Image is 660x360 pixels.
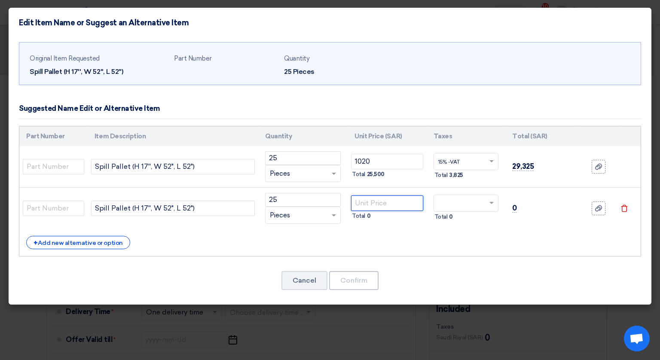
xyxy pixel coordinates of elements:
input: RFQ_STEP1.ITEMS.2.AMOUNT_TITLE [265,151,341,165]
span: Pieces [270,169,290,179]
input: Add Item Description [91,159,255,174]
th: Unit Price (SAR) [348,126,426,146]
span: 0 [449,213,453,221]
div: Open chat [624,326,650,351]
div: Spill Pallet (H 17'', W 52", L 52") [30,67,167,77]
span: Total [434,171,448,180]
th: Part Number [19,126,88,146]
ng-select: VAT [434,153,498,170]
input: Part Number [23,159,84,174]
span: 25,500 [367,170,385,179]
input: Part Number [23,201,84,216]
ng-select: VAT [434,195,498,212]
font: Add new alternative or option [38,239,123,247]
input: Unit Price [351,154,423,169]
span: Total [352,170,365,179]
span: + [34,239,38,247]
div: Original Item Requested [30,54,167,64]
input: RFQ_STEP1.ITEMS.2.AMOUNT_TITLE [265,193,341,207]
span: 0 [512,204,517,213]
input: Add Item Description [91,201,255,216]
span: 29,325 [512,162,534,171]
div: Quantity [284,54,387,64]
th: Quantity [258,126,348,146]
h4: Edit Item Name or Suggest an Alternative Item [19,18,189,27]
div: 25 Pieces [284,67,387,77]
span: 0 [367,212,371,220]
th: Taxes [427,126,505,146]
span: Total [434,213,448,221]
span: 3,825 [449,171,463,180]
span: Pieces [270,211,290,220]
th: Item Description [88,126,258,146]
div: Part Number [174,54,277,64]
span: Total [352,212,365,220]
button: Cancel [281,271,327,290]
div: Suggested Name Edit or Alternative Item [19,103,160,114]
th: Total (SAR) [505,126,577,146]
button: Confirm [329,271,379,290]
input: Unit Price [351,195,423,211]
